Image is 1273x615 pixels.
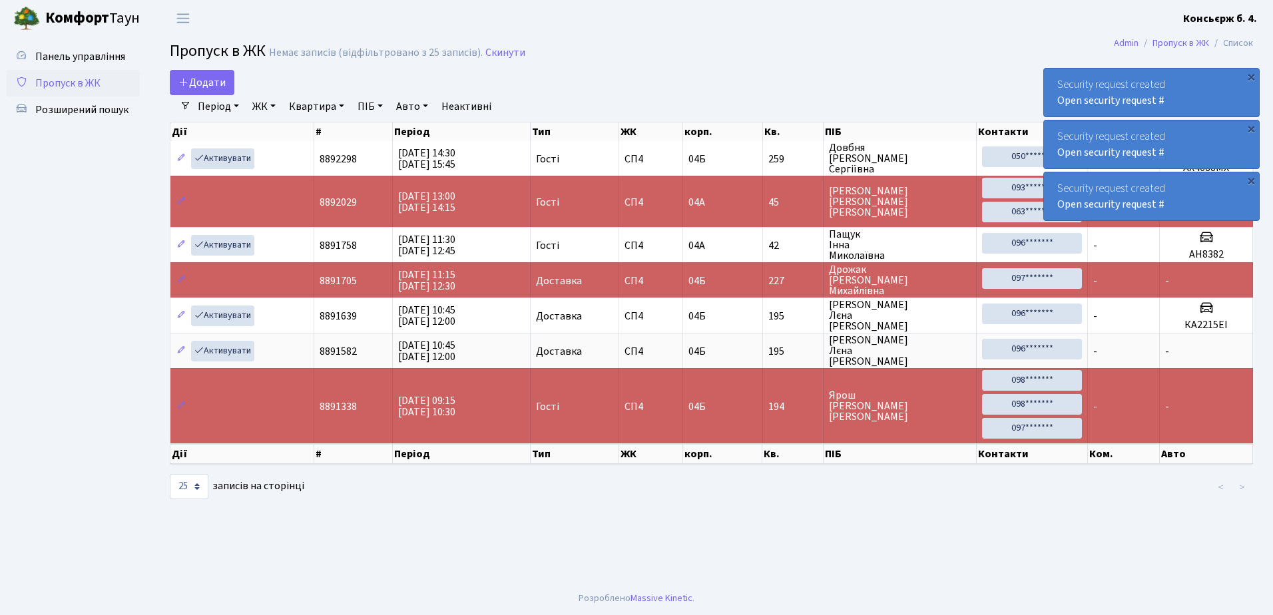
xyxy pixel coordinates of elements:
span: Панель управління [35,49,125,64]
span: - [1093,238,1097,253]
div: Security request created [1044,69,1259,116]
a: ПІБ [352,95,388,118]
span: 195 [768,311,818,321]
a: Період [192,95,244,118]
span: Пропуск в ЖК [170,39,266,63]
a: Авто [391,95,433,118]
span: 04Б [688,399,706,414]
a: Додати [170,70,234,95]
span: Додати [178,75,226,90]
select: записів на сторінці [170,474,208,499]
span: 04А [688,195,705,210]
span: [PERSON_NAME] [PERSON_NAME] [PERSON_NAME] [829,186,971,218]
th: Контакти [977,444,1087,464]
span: СП4 [625,154,677,164]
b: Консьєрж б. 4. [1183,11,1257,26]
span: Гості [536,154,559,164]
h5: КА2215ЕІ [1165,319,1247,331]
span: 195 [768,346,818,357]
a: ЖК [247,95,281,118]
span: 04Б [688,309,706,323]
div: Немає записів (відфільтровано з 25 записів). [269,47,483,59]
span: Дрожак [PERSON_NAME] Михайлівна [829,264,971,296]
span: Гості [536,197,559,208]
span: 8892298 [320,152,357,166]
th: Тип [531,122,619,141]
span: 8891758 [320,238,357,253]
span: 04Б [688,274,706,288]
span: [DATE] 09:15 [DATE] 10:30 [398,393,455,419]
a: Скинути [485,47,525,59]
span: [PERSON_NAME] Лєна [PERSON_NAME] [829,300,971,331]
span: 45 [768,197,818,208]
span: - [1165,274,1169,288]
span: Пащук Інна Миколаївна [829,229,971,261]
span: [DATE] 10:45 [DATE] 12:00 [398,303,455,329]
span: 04Б [688,152,706,166]
span: 194 [768,401,818,412]
a: Консьєрж б. 4. [1183,11,1257,27]
span: Таун [45,7,140,30]
a: Пропуск в ЖК [7,70,140,97]
span: 8891705 [320,274,357,288]
span: [DATE] 11:15 [DATE] 12:30 [398,268,455,294]
a: Активувати [191,235,254,256]
a: Open security request # [1057,197,1164,212]
span: СП4 [625,276,677,286]
a: Активувати [191,341,254,361]
div: × [1244,70,1258,83]
th: Кв. [762,444,823,464]
th: корп. [683,444,762,464]
a: Open security request # [1057,145,1164,160]
a: Неактивні [436,95,497,118]
span: 42 [768,240,818,251]
span: 259 [768,154,818,164]
th: ЖК [619,122,683,141]
span: Розширений пошук [35,102,128,117]
span: - [1093,274,1097,288]
th: Дії [170,444,314,464]
span: [DATE] 13:00 [DATE] 14:15 [398,189,455,215]
div: Security request created [1044,172,1259,220]
span: СП4 [625,197,677,208]
span: Доставка [536,311,582,321]
span: 8891338 [320,399,357,414]
span: [DATE] 11:30 [DATE] 12:45 [398,232,455,258]
a: Розширений пошук [7,97,140,123]
span: СП4 [625,240,677,251]
th: Кв. [763,122,824,141]
th: # [314,122,393,141]
span: Гості [536,401,559,412]
th: Дії [170,122,314,141]
a: Активувати [191,148,254,169]
div: Розроблено . [579,591,694,606]
button: Переключити навігацію [166,7,200,29]
span: - [1093,399,1097,414]
th: ПІБ [824,122,977,141]
span: [DATE] 10:45 [DATE] 12:00 [398,338,455,364]
span: - [1093,309,1097,323]
span: 04Б [688,344,706,359]
img: logo.png [13,5,40,32]
th: # [314,444,393,464]
span: СП4 [625,401,677,412]
div: × [1244,122,1258,135]
span: 8892029 [320,195,357,210]
th: корп. [683,122,762,141]
span: - [1093,344,1097,359]
span: - [1165,344,1169,359]
span: Доставка [536,346,582,357]
span: - [1165,399,1169,414]
span: [PERSON_NAME] Лєна [PERSON_NAME] [829,335,971,367]
th: Контакти [977,122,1087,141]
span: Довбня [PERSON_NAME] Сергіївна [829,142,971,174]
span: Ярош [PERSON_NAME] [PERSON_NAME] [829,390,971,422]
span: 227 [768,276,818,286]
th: Тип [531,444,619,464]
h5: АН8382 [1165,248,1247,261]
a: Активувати [191,306,254,326]
th: ПІБ [824,444,977,464]
span: Доставка [536,276,582,286]
span: Пропуск в ЖК [35,76,101,91]
span: 04А [688,238,705,253]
